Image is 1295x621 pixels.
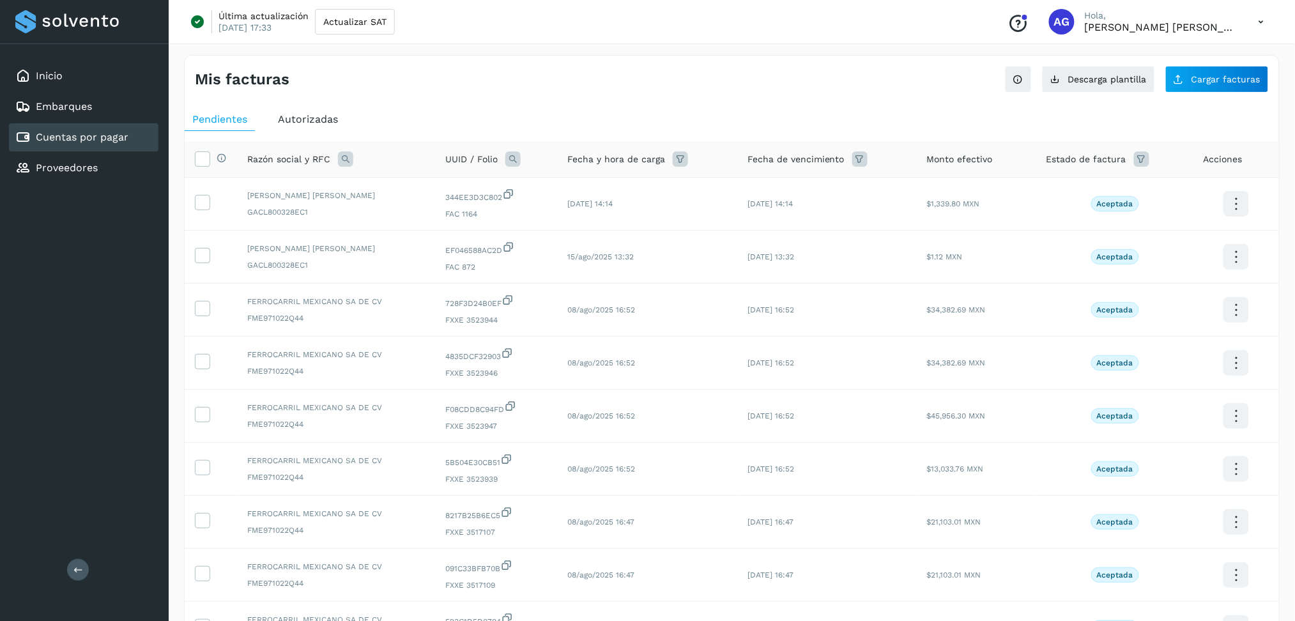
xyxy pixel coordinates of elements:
[747,153,845,166] span: Fecha de vencimiento
[445,188,547,203] span: 344EE3D3C802
[747,517,793,526] span: [DATE] 16:47
[927,305,986,314] span: $34,382.69 MXN
[445,453,547,468] span: 5B504E30CB51
[927,517,981,526] span: $21,103.01 MXN
[1097,517,1133,526] p: Aceptada
[927,358,986,367] span: $34,382.69 MXN
[218,10,309,22] p: Última actualización
[247,578,425,589] span: FME971022Q44
[1097,199,1133,208] p: Aceptada
[927,153,993,166] span: Monto efectivo
[445,347,547,362] span: 4835DCF32903
[247,455,425,466] span: FERROCARRIL MEXICANO SA DE CV
[323,17,387,26] span: Actualizar SAT
[445,473,547,485] span: FXXE 3523939
[567,411,635,420] span: 08/ago/2025 16:52
[567,517,634,526] span: 08/ago/2025 16:47
[567,153,665,166] span: Fecha y hora de carga
[315,9,395,34] button: Actualizar SAT
[247,418,425,430] span: FME971022Q44
[567,252,634,261] span: 15/ago/2025 13:32
[747,252,794,261] span: [DATE] 13:32
[445,294,547,309] span: 728F3D24B0EF
[36,70,63,82] a: Inicio
[1085,21,1238,33] p: Abigail Gonzalez Leon
[445,506,547,521] span: 8217B25B6EC5
[445,526,547,538] span: FXXE 3517107
[1097,358,1133,367] p: Aceptada
[9,154,158,182] div: Proveedores
[247,296,425,307] span: FERROCARRIL MEXICANO SA DE CV
[1165,66,1269,93] button: Cargar facturas
[247,561,425,572] span: FERROCARRIL MEXICANO SA DE CV
[445,367,547,379] span: FXXE 3523946
[927,252,963,261] span: $1.12 MXN
[247,243,425,254] span: [PERSON_NAME] [PERSON_NAME]
[192,113,247,125] span: Pendientes
[247,312,425,324] span: FME971022Q44
[36,100,92,112] a: Embarques
[9,123,158,151] div: Cuentas por pagar
[247,508,425,519] span: FERROCARRIL MEXICANO SA DE CV
[1046,153,1126,166] span: Estado de factura
[445,559,547,574] span: 091C33BFB70B
[9,93,158,121] div: Embarques
[1097,252,1133,261] p: Aceptada
[1204,153,1243,166] span: Acciones
[247,190,425,201] span: [PERSON_NAME] [PERSON_NAME]
[445,261,547,273] span: FAC 872
[927,571,981,579] span: $21,103.01 MXN
[445,579,547,591] span: FXXE 3517109
[1097,464,1133,473] p: Aceptada
[195,70,289,89] h4: Mis facturas
[1085,10,1238,21] p: Hola,
[1097,305,1133,314] p: Aceptada
[247,525,425,536] span: FME971022Q44
[218,22,272,33] p: [DATE] 17:33
[9,62,158,90] div: Inicio
[927,411,986,420] span: $45,956.30 MXN
[747,305,794,314] span: [DATE] 16:52
[1097,411,1133,420] p: Aceptada
[567,571,634,579] span: 08/ago/2025 16:47
[445,153,498,166] span: UUID / Folio
[747,411,794,420] span: [DATE] 16:52
[247,206,425,218] span: GACL800328EC1
[445,208,547,220] span: FAC 1164
[247,471,425,483] span: FME971022Q44
[278,113,338,125] span: Autorizadas
[1192,75,1261,84] span: Cargar facturas
[445,241,547,256] span: EF046588AC2D
[445,420,547,432] span: FXXE 3523947
[747,464,794,473] span: [DATE] 16:52
[927,464,984,473] span: $13,033.76 MXN
[747,571,793,579] span: [DATE] 16:47
[567,305,635,314] span: 08/ago/2025 16:52
[1068,75,1147,84] span: Descarga plantilla
[567,358,635,367] span: 08/ago/2025 16:52
[927,199,980,208] span: $1,339.80 MXN
[567,464,635,473] span: 08/ago/2025 16:52
[247,153,330,166] span: Razón social y RFC
[1097,571,1133,579] p: Aceptada
[445,400,547,415] span: F08CDD8C94FD
[247,349,425,360] span: FERROCARRIL MEXICANO SA DE CV
[1042,66,1155,93] button: Descarga plantilla
[747,199,793,208] span: [DATE] 14:14
[747,358,794,367] span: [DATE] 16:52
[36,162,98,174] a: Proveedores
[445,314,547,326] span: FXXE 3523944
[36,131,128,143] a: Cuentas por pagar
[567,199,613,208] span: [DATE] 14:14
[247,365,425,377] span: FME971022Q44
[247,259,425,271] span: GACL800328EC1
[247,402,425,413] span: FERROCARRIL MEXICANO SA DE CV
